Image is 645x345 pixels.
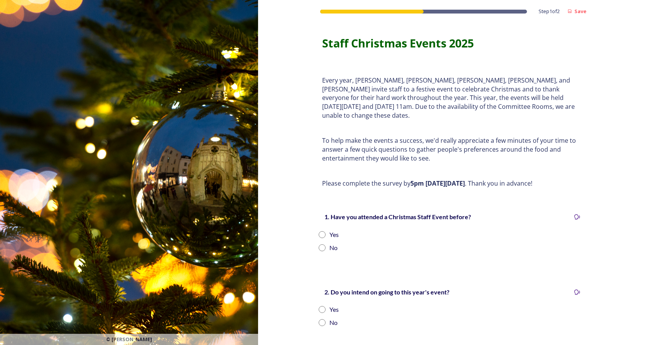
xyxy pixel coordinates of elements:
strong: 2. Do you intend on going to this year's event? [324,288,449,296]
strong: 5pm [DATE][DATE] [410,179,465,188]
p: To help make the events a success, we'd really appreciate a few minutes of your time to answer a ... [322,136,581,162]
div: No [329,243,338,252]
div: Yes [329,305,339,314]
span: Step 1 of 2 [539,8,560,15]
span: © [PERSON_NAME] [106,336,152,343]
div: Yes [329,230,339,239]
p: Please complete the survey by . Thank you in advance! [322,179,581,188]
p: Every year, [PERSON_NAME], [PERSON_NAME], [PERSON_NAME], [PERSON_NAME], and [PERSON_NAME] invite ... [322,76,581,120]
strong: Staff Christmas Events 2025 [322,36,474,51]
strong: Save [574,8,586,15]
div: No [329,318,338,327]
strong: 1. Have you attended a Christmas Staff Event before? [324,213,471,220]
